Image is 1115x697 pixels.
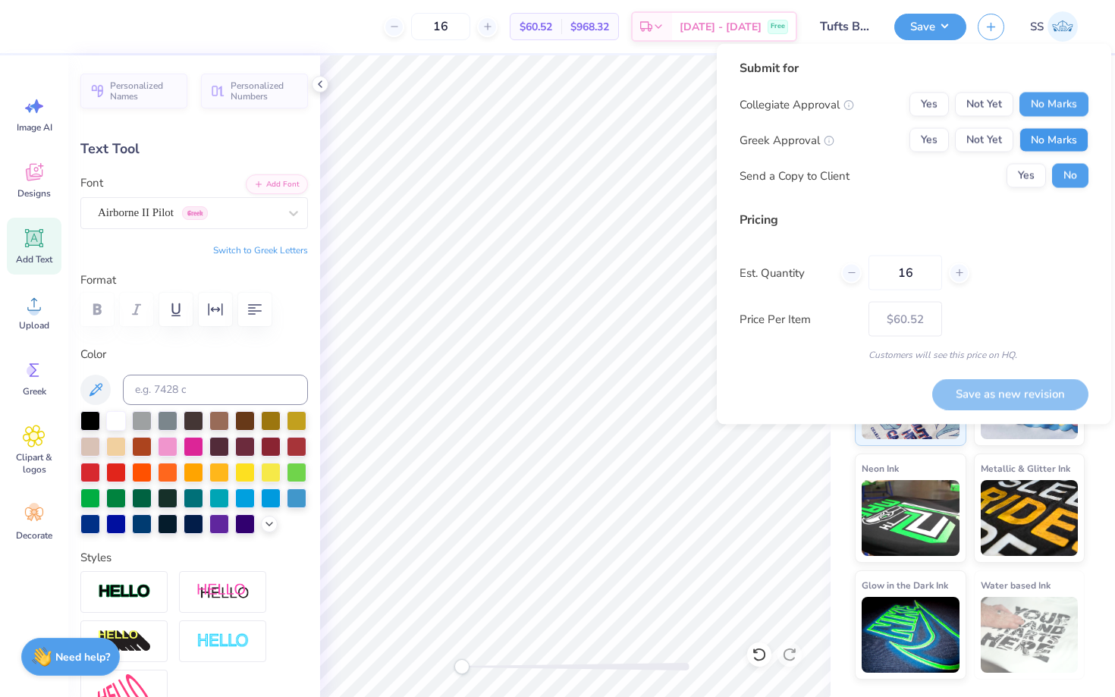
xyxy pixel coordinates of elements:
label: Est. Quantity [740,264,830,281]
button: Yes [909,128,949,152]
strong: Need help? [55,650,110,664]
button: Not Yet [955,93,1013,117]
label: Font [80,174,103,192]
span: Image AI [17,121,52,133]
span: Greek [23,385,46,397]
label: Price Per Item [740,310,857,328]
img: Shadow [196,582,250,601]
input: – – [868,256,942,290]
button: Not Yet [955,128,1013,152]
a: SS [1023,11,1085,42]
button: Personalized Names [80,74,187,108]
div: Text Tool [80,139,308,159]
label: Styles [80,549,111,567]
div: Submit for [740,59,1088,77]
img: Stroke [98,583,151,601]
label: Color [80,346,308,363]
button: Add Font [246,174,308,194]
button: Yes [1007,164,1046,188]
img: Shaiya Sayani [1047,11,1078,42]
img: Negative Space [196,633,250,650]
div: Greek Approval [740,131,834,149]
img: Glow in the Dark Ink [862,597,960,673]
span: Designs [17,187,51,199]
div: Pricing [740,211,1088,229]
span: Personalized Numbers [231,80,299,102]
span: $60.52 [520,19,552,35]
button: Switch to Greek Letters [213,244,308,256]
img: Metallic & Glitter Ink [981,480,1079,556]
button: Yes [909,93,949,117]
div: Send a Copy to Client [740,167,850,184]
span: $968.32 [570,19,609,35]
label: Format [80,272,308,289]
span: Glow in the Dark Ink [862,577,948,593]
button: Save [894,14,966,40]
span: SS [1030,18,1044,36]
span: Decorate [16,529,52,542]
span: Water based Ink [981,577,1051,593]
span: Metallic & Glitter Ink [981,460,1070,476]
button: No Marks [1019,128,1088,152]
img: 3D Illusion [98,629,151,654]
div: Customers will see this price on HQ. [740,348,1088,362]
span: Add Text [16,253,52,265]
span: [DATE] - [DATE] [680,19,762,35]
button: No [1052,164,1088,188]
img: Water based Ink [981,597,1079,673]
button: No Marks [1019,93,1088,117]
span: Free [771,21,785,32]
span: Upload [19,319,49,331]
input: Untitled Design [809,11,883,42]
div: Collegiate Approval [740,96,854,113]
span: Personalized Names [110,80,178,102]
button: Personalized Numbers [201,74,308,108]
input: e.g. 7428 c [123,375,308,405]
span: Neon Ink [862,460,899,476]
span: Clipart & logos [9,451,59,476]
input: – – [411,13,470,40]
img: Neon Ink [862,480,960,556]
div: Accessibility label [454,659,470,674]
